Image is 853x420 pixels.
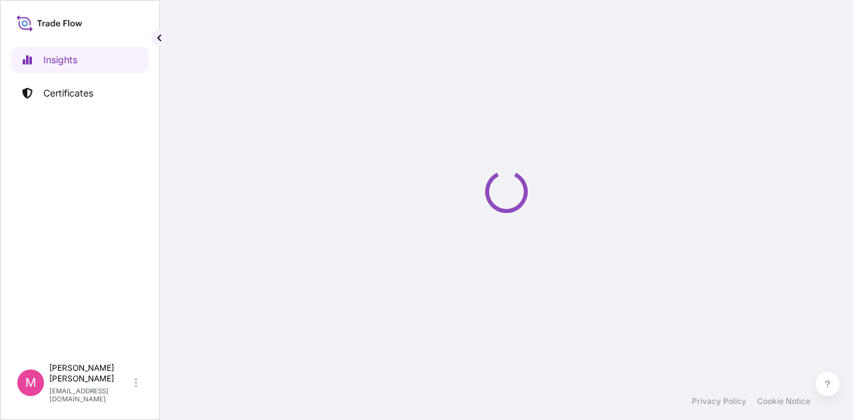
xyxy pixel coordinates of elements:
span: M [25,376,36,389]
a: Cookie Notice [757,396,810,407]
p: [EMAIL_ADDRESS][DOMAIN_NAME] [49,387,132,403]
a: Privacy Policy [692,396,746,407]
p: Insights [43,53,77,67]
p: Certificates [43,87,93,100]
a: Insights [11,47,149,73]
a: Certificates [11,80,149,106]
p: [PERSON_NAME] [PERSON_NAME] [49,363,132,384]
